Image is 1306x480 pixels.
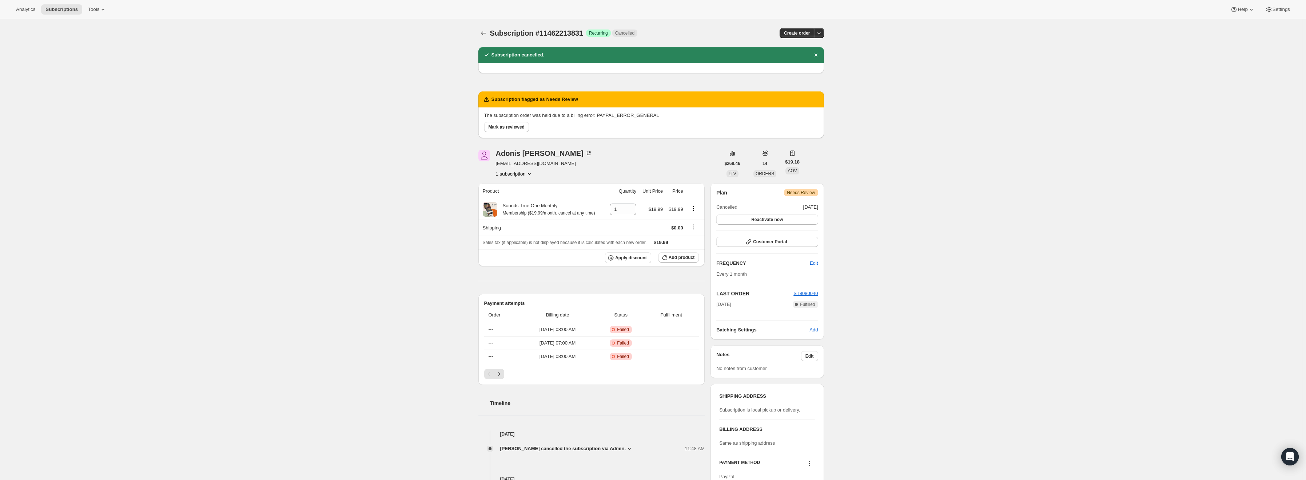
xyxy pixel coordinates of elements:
span: Analytics [16,7,35,12]
button: Analytics [12,4,40,15]
span: --- [489,340,493,346]
span: [DATE] · 08:00 AM [521,353,594,360]
span: AOV [788,168,797,173]
span: Failed [617,354,629,359]
button: [PERSON_NAME] cancelled the subscription via Admin. [500,445,633,452]
div: Open Intercom Messenger [1281,448,1299,465]
span: Tools [88,7,99,12]
span: Reactivate now [751,217,783,223]
button: Add product [658,252,699,263]
button: Shipping actions [688,223,699,231]
button: Edit [801,351,818,361]
th: Quantity [605,183,638,199]
span: Billing date [521,311,594,319]
button: Next [494,369,504,379]
span: Apply discount [615,255,647,261]
h2: Timeline [490,400,705,407]
span: Failed [617,340,629,346]
span: Same as shipping address [719,440,775,446]
button: Subscriptions [478,28,489,38]
span: Customer Portal [753,239,787,245]
span: [DATE] · 08:00 AM [521,326,594,333]
h2: Plan [716,189,727,196]
th: Product [478,183,606,199]
a: ST8080040 [793,291,818,296]
span: Edit [805,353,814,359]
th: Unit Price [638,183,665,199]
span: Cancelled [716,204,737,211]
span: [DATE] · 07:00 AM [521,339,594,347]
span: Help [1238,7,1247,12]
h2: FREQUENCY [716,260,810,267]
p: The subscription order was held due to a billing error: PAYPAL_ERROR_GENERAL [484,112,818,119]
span: Sales tax (if applicable) is not displayed because it is calculated with each new order. [483,240,647,245]
span: Subscription is local pickup or delivery. [719,407,800,413]
span: LTV [729,171,736,176]
span: Create order [784,30,810,36]
h2: Subscription cancelled. [491,51,545,59]
button: Customer Portal [716,237,818,247]
span: Failed [617,327,629,333]
span: ORDERS [756,171,774,176]
button: ST8080040 [793,290,818,297]
h6: Batching Settings [716,326,809,334]
div: Sounds True One Monthly [497,202,595,217]
span: [DATE] [803,204,818,211]
span: Cancelled [615,30,634,36]
h2: Subscription flagged as Needs Review [491,96,578,103]
span: [DATE] [716,301,731,308]
button: Dismiss notification [811,50,821,60]
span: Add product [669,255,694,260]
button: Settings [1261,4,1294,15]
span: Mark as reviewed [489,124,525,130]
button: Reactivate now [716,215,818,225]
span: Every 1 month [716,271,747,277]
button: Apply discount [605,252,651,263]
span: [PERSON_NAME] cancelled the subscription via Admin. [500,445,626,452]
span: Adonis Makris [478,150,490,161]
span: $268.46 [725,161,740,166]
span: $19.18 [785,158,800,166]
h3: PAYMENT METHOD [719,460,760,469]
button: Mark as reviewed [484,122,529,132]
span: 11:48 AM [685,445,705,452]
h3: SHIPPING ADDRESS [719,393,815,400]
span: $19.99 [649,206,663,212]
span: --- [489,327,493,332]
span: Subscription #11462213831 [490,29,583,37]
span: Add [809,326,818,334]
span: No notes from customer [716,366,767,371]
span: --- [489,354,493,359]
th: Price [665,183,685,199]
button: Help [1226,4,1259,15]
h4: [DATE] [478,430,705,438]
button: Create order [780,28,814,38]
span: Edit [810,260,818,267]
span: $0.00 [671,225,683,231]
span: [EMAIL_ADDRESS][DOMAIN_NAME] [496,160,592,167]
span: 14 [763,161,767,166]
span: Fulfilled [800,302,815,307]
h2: LAST ORDER [716,290,793,297]
button: $268.46 [720,158,745,169]
th: Shipping [478,220,606,236]
button: Edit [805,257,822,269]
th: Order [484,307,519,323]
button: Product actions [688,205,699,213]
small: Membership ($19.99/month. cancel at any time) [503,211,595,216]
span: $19.99 [654,240,668,245]
span: $19.99 [669,206,683,212]
span: Settings [1273,7,1290,12]
div: Adonis [PERSON_NAME] [496,150,592,157]
span: Fulfillment [648,311,694,319]
span: Needs Review [787,190,815,196]
button: Subscriptions [41,4,82,15]
h3: BILLING ADDRESS [719,426,815,433]
button: 14 [758,158,772,169]
span: PayPal [719,474,734,479]
span: Recurring [589,30,608,36]
img: product img [483,202,497,217]
nav: Pagination [484,369,699,379]
h3: Notes [716,351,801,361]
button: Product actions [496,170,533,177]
